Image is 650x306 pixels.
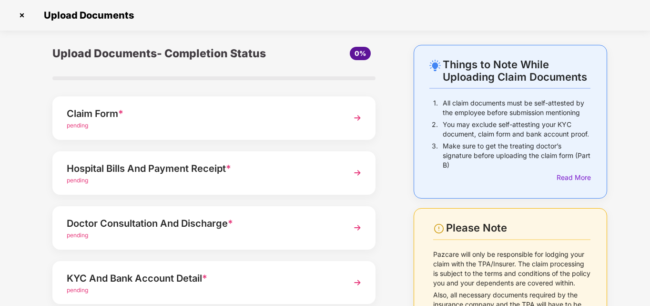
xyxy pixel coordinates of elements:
img: svg+xml;base64,PHN2ZyBpZD0iTmV4dCIgeG1sbnM9Imh0dHA6Ly93d3cudzMub3JnLzIwMDAvc3ZnIiB3aWR0aD0iMzYiIG... [349,274,366,291]
div: Things to Note While Uploading Claim Documents [443,58,590,83]
img: svg+xml;base64,PHN2ZyBpZD0iTmV4dCIgeG1sbnM9Imh0dHA6Ly93d3cudzMub3JnLzIwMDAvc3ZnIiB3aWR0aD0iMzYiIG... [349,219,366,236]
div: Upload Documents- Completion Status [52,45,268,62]
div: Claim Form [67,106,336,121]
img: svg+xml;base64,PHN2ZyB4bWxucz0iaHR0cDovL3d3dy53My5vcmcvMjAwMC9zdmciIHdpZHRoPSIyNC4wOTMiIGhlaWdodD... [429,60,441,71]
div: Read More [557,172,590,183]
span: pending [67,122,88,129]
div: Please Note [446,222,590,234]
p: Make sure to get the treating doctor’s signature before uploading the claim form (Part B) [443,141,590,170]
span: pending [67,177,88,184]
div: KYC And Bank Account Detail [67,271,336,286]
span: Upload Documents [34,10,139,21]
p: 2. [432,120,438,139]
span: 0% [355,49,366,57]
p: Pazcare will only be responsible for lodging your claim with the TPA/Insurer. The claim processin... [433,250,591,288]
p: 3. [432,141,438,170]
span: pending [67,232,88,239]
div: Hospital Bills And Payment Receipt [67,161,336,176]
p: 1. [433,98,438,117]
div: Doctor Consultation And Discharge [67,216,336,231]
img: svg+xml;base64,PHN2ZyBpZD0iTmV4dCIgeG1sbnM9Imh0dHA6Ly93d3cudzMub3JnLzIwMDAvc3ZnIiB3aWR0aD0iMzYiIG... [349,109,366,127]
img: svg+xml;base64,PHN2ZyBpZD0iQ3Jvc3MtMzJ4MzIiIHhtbG5zPSJodHRwOi8vd3d3LnczLm9yZy8yMDAwL3N2ZyIgd2lkdG... [14,8,30,23]
span: pending [67,286,88,294]
p: All claim documents must be self-attested by the employee before submission mentioning [443,98,590,117]
p: You may exclude self-attesting your KYC document, claim form and bank account proof. [443,120,590,139]
img: svg+xml;base64,PHN2ZyBpZD0iTmV4dCIgeG1sbnM9Imh0dHA6Ly93d3cudzMub3JnLzIwMDAvc3ZnIiB3aWR0aD0iMzYiIG... [349,164,366,181]
img: svg+xml;base64,PHN2ZyBpZD0iV2FybmluZ18tXzI0eDI0IiBkYXRhLW5hbWU9Ildhcm5pbmcgLSAyNHgyNCIgeG1sbnM9Im... [433,223,445,234]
